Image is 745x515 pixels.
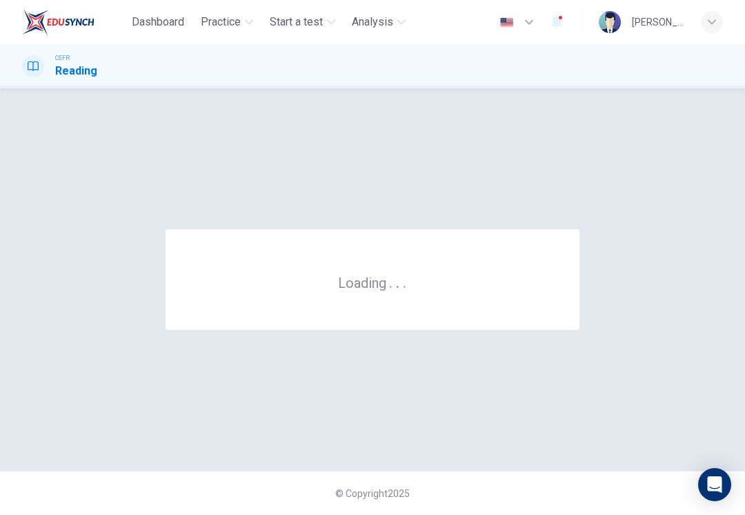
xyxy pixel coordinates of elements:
div: [PERSON_NAME] [632,14,684,30]
span: Analysis [352,14,393,30]
h6: . [402,270,407,293]
h6: . [388,270,393,293]
a: EduSynch logo [22,8,126,36]
button: Analysis [346,10,411,35]
span: Dashboard [132,14,184,30]
span: Practice [201,14,241,30]
h6: . [395,270,400,293]
button: Practice [195,10,259,35]
h6: Loading [338,273,407,291]
img: Profile picture [599,11,621,33]
button: Start a test [264,10,341,35]
h1: Reading [55,63,97,79]
img: en [498,17,515,28]
span: Start a test [270,14,323,30]
img: EduSynch logo [22,8,95,36]
span: CEFR [55,53,70,63]
span: © Copyright 2025 [335,488,410,499]
div: Open Intercom Messenger [698,468,731,501]
button: Dashboard [126,10,190,35]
